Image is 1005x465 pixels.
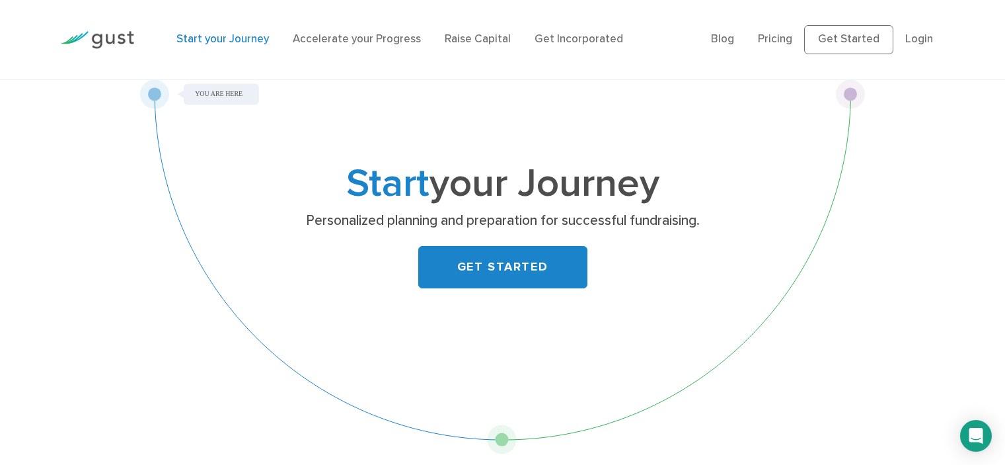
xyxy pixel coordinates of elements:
[804,25,893,54] a: Get Started
[905,32,933,46] a: Login
[711,32,734,46] a: Blog
[785,322,1005,465] iframe: Chat Widget
[758,32,792,46] a: Pricing
[445,32,511,46] a: Raise Capital
[293,32,421,46] a: Accelerate your Progress
[60,31,134,49] img: Gust Logo
[418,246,587,288] a: GET STARTED
[246,212,759,230] p: Personalized planning and preparation for successful fundraising.
[346,160,429,207] span: Start
[535,32,623,46] a: Get Incorporated
[176,32,269,46] a: Start your Journey
[242,166,764,202] h1: your Journey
